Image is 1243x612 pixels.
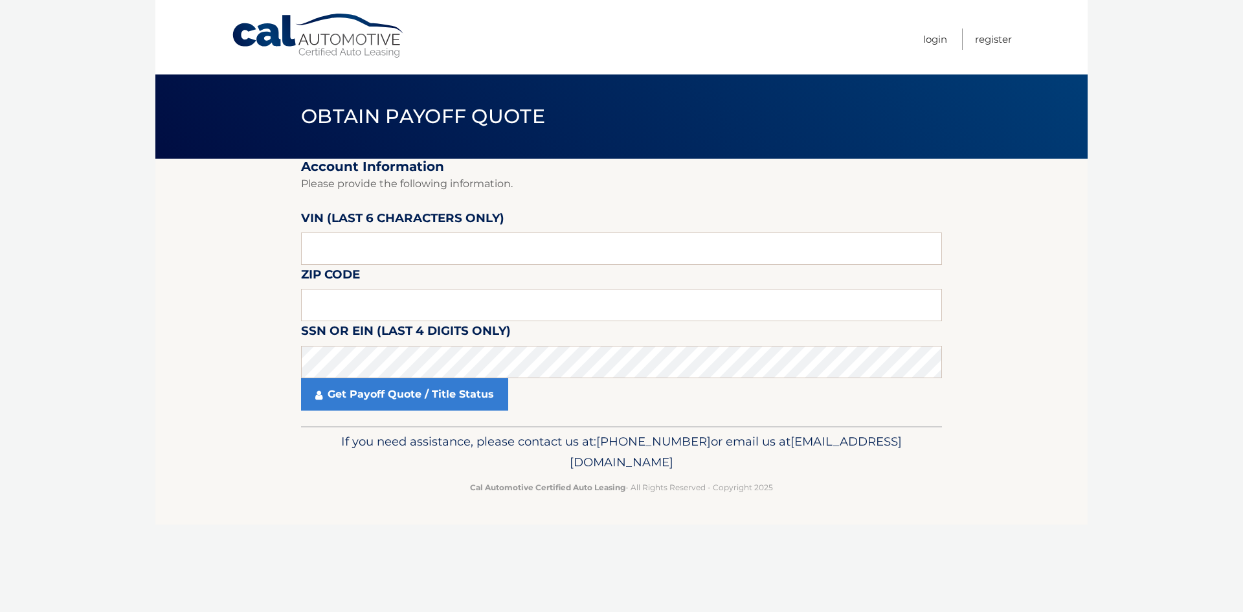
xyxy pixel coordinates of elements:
label: SSN or EIN (last 4 digits only) [301,321,511,345]
label: VIN (last 6 characters only) [301,209,504,232]
a: Cal Automotive [231,13,406,59]
span: Obtain Payoff Quote [301,104,545,128]
label: Zip Code [301,265,360,289]
p: If you need assistance, please contact us at: or email us at [309,431,934,473]
p: - All Rights Reserved - Copyright 2025 [309,481,934,494]
a: Register [975,28,1012,50]
p: Please provide the following information. [301,175,942,193]
a: Login [923,28,947,50]
strong: Cal Automotive Certified Auto Leasing [470,482,625,492]
a: Get Payoff Quote / Title Status [301,378,508,411]
span: [PHONE_NUMBER] [596,434,711,449]
h2: Account Information [301,159,942,175]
